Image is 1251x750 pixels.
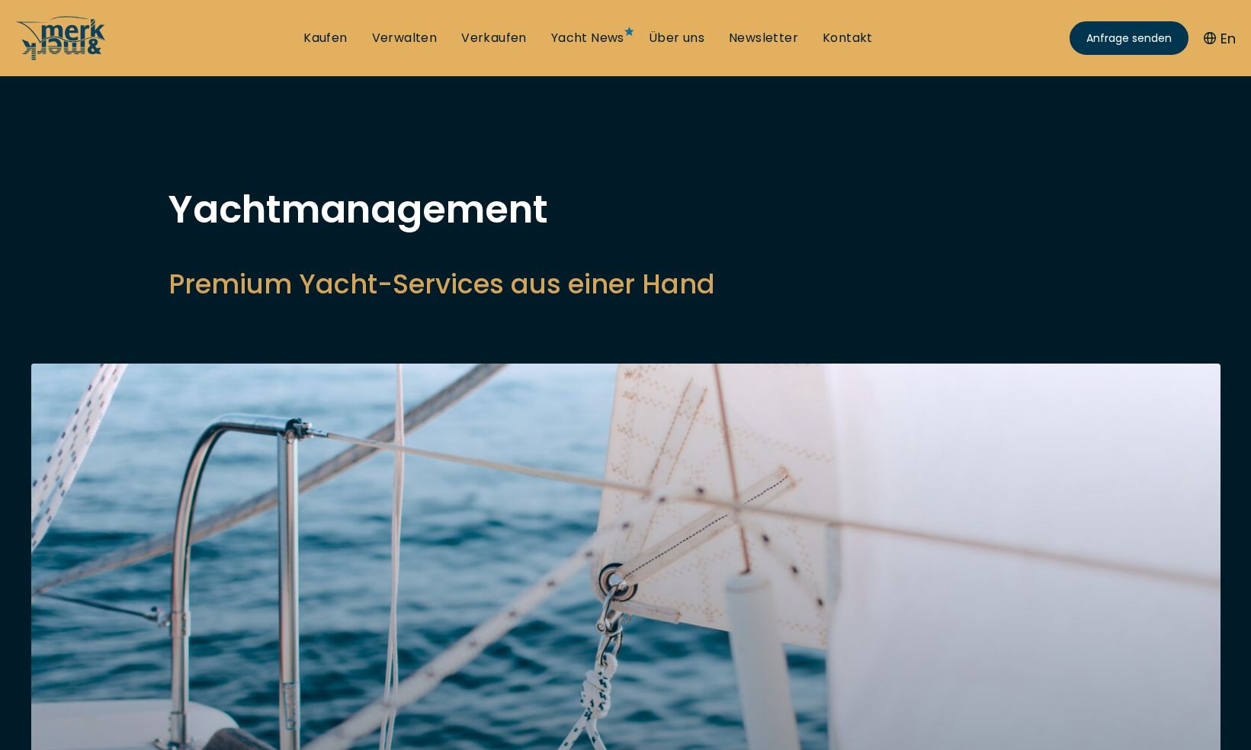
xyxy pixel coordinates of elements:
a: Yacht News [551,30,624,46]
span: Anfrage senden [1086,30,1172,46]
a: Verwalten [372,30,438,46]
button: En [1204,28,1236,49]
a: Anfrage senden [1070,21,1188,55]
h1: Yachtmanagement [168,191,1083,229]
h2: Premium Yacht-Services aus einer Hand [168,265,1083,303]
a: Verkaufen [461,30,527,46]
a: Kaufen [303,30,347,46]
a: Newsletter [729,30,798,46]
a: Über uns [649,30,704,46]
a: Kontakt [823,30,873,46]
